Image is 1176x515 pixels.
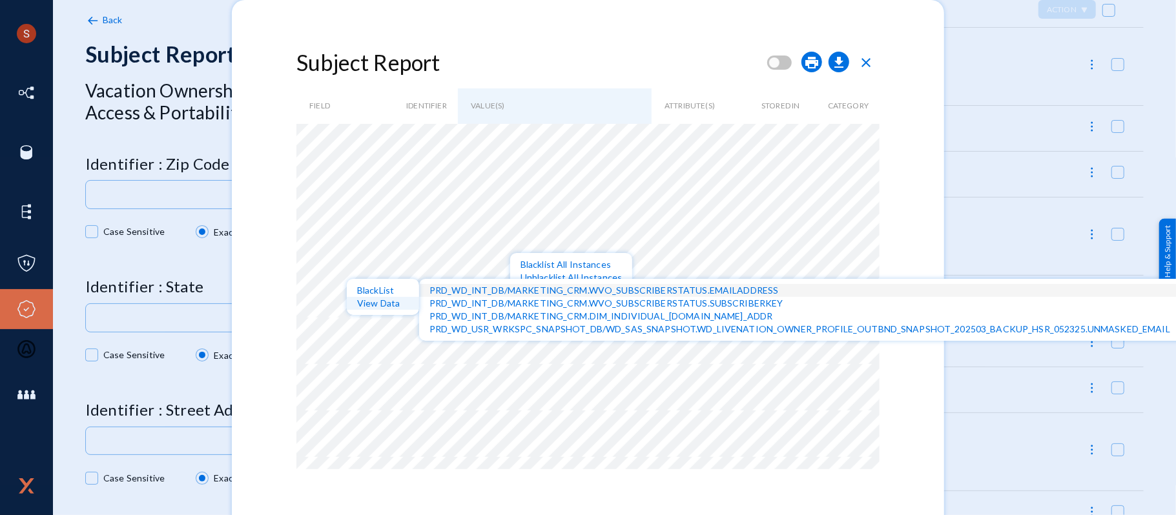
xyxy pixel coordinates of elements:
[510,258,633,271] div: Blacklist All Instances
[347,297,419,310] div: View Data
[510,271,633,284] div: Unblacklist All Instances
[347,284,419,297] div: BlackList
